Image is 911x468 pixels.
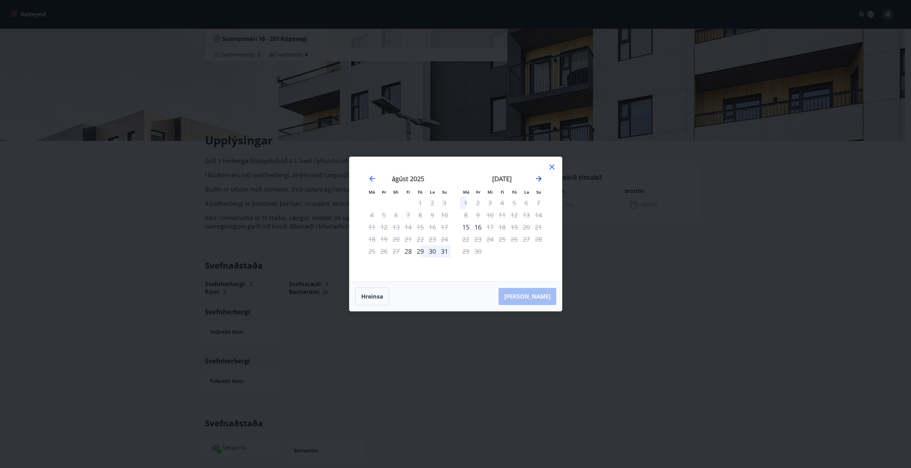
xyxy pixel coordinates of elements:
[406,189,410,195] small: Fi
[496,209,508,221] td: Not available. fimmtudagur, 11. september 2025
[460,197,472,209] div: Aðeins útritun í boði
[430,189,435,195] small: La
[501,189,504,195] small: Fi
[366,209,378,221] td: Not available. mánudagur, 4. ágúst 2025
[402,245,414,257] td: Choose fimmtudagur, 28. ágúst 2025 as your check-in date. It’s available.
[460,209,472,221] td: Not available. mánudagur, 8. september 2025
[378,245,390,257] td: Not available. þriðjudagur, 26. ágúst 2025
[366,221,378,233] td: Not available. mánudagur, 11. ágúst 2025
[368,174,376,183] div: Move backward to switch to the previous month.
[496,233,508,245] td: Not available. fimmtudagur, 25. september 2025
[532,221,544,233] td: Not available. sunnudagur, 21. september 2025
[460,197,472,209] td: Not available. mánudagur, 1. september 2025
[438,245,451,257] div: 31
[484,197,496,209] td: Not available. miðvikudagur, 3. september 2025
[492,174,512,183] strong: [DATE]
[418,189,422,195] small: Fö
[484,221,496,233] div: Aðeins útritun í boði
[426,221,438,233] td: Not available. laugardagur, 16. ágúst 2025
[476,189,480,195] small: Þr
[536,189,541,195] small: Su
[520,233,532,245] td: Not available. laugardagur, 27. september 2025
[369,189,375,195] small: Má
[460,245,472,257] td: Not available. mánudagur, 29. september 2025
[382,189,386,195] small: Þr
[532,233,544,245] td: Not available. sunnudagur, 28. september 2025
[532,209,544,221] td: Not available. sunnudagur, 14. september 2025
[472,233,484,245] td: Not available. þriðjudagur, 23. september 2025
[508,221,520,233] td: Not available. föstudagur, 19. september 2025
[393,189,399,195] small: Mi
[484,209,496,221] td: Not available. miðvikudagur, 10. september 2025
[472,221,484,233] td: Choose þriðjudagur, 16. september 2025 as your check-in date. It’s available.
[414,197,426,209] td: Not available. föstudagur, 1. ágúst 2025
[463,189,469,195] small: Má
[535,174,543,183] div: Move forward to switch to the next month.
[392,174,424,183] strong: ágúst 2025
[488,189,493,195] small: Mi
[355,288,389,305] button: Hreinsa
[532,197,544,209] td: Not available. sunnudagur, 7. september 2025
[402,209,414,221] td: Not available. fimmtudagur, 7. ágúst 2025
[426,245,438,257] td: Choose laugardagur, 30. ágúst 2025 as your check-in date. It’s available.
[402,245,414,257] div: Aðeins innritun í boði
[508,209,520,221] td: Not available. föstudagur, 12. september 2025
[472,245,484,257] td: Not available. þriðjudagur, 30. september 2025
[496,221,508,233] td: Not available. fimmtudagur, 18. september 2025
[402,233,414,245] td: Not available. fimmtudagur, 21. ágúst 2025
[390,245,402,257] td: Not available. miðvikudagur, 27. ágúst 2025
[414,245,426,257] div: 29
[414,209,426,221] td: Not available. föstudagur, 8. ágúst 2025
[460,221,472,233] td: Choose mánudagur, 15. september 2025 as your check-in date. It’s available.
[508,233,520,245] td: Not available. föstudagur, 26. september 2025
[438,221,451,233] td: Not available. sunnudagur, 17. ágúst 2025
[472,209,484,221] td: Not available. þriðjudagur, 9. september 2025
[426,245,438,257] div: 30
[472,221,484,233] div: 16
[390,209,402,221] td: Not available. miðvikudagur, 6. ágúst 2025
[402,221,414,233] td: Not available. fimmtudagur, 14. ágúst 2025
[484,233,496,245] td: Not available. miðvikudagur, 24. september 2025
[426,209,438,221] td: Not available. laugardagur, 9. ágúst 2025
[512,189,517,195] small: Fö
[438,233,451,245] td: Not available. sunnudagur, 24. ágúst 2025
[358,165,553,273] div: Calendar
[414,233,426,245] td: Not available. föstudagur, 22. ágúst 2025
[390,233,402,245] td: Not available. miðvikudagur, 20. ágúst 2025
[390,221,402,233] td: Not available. miðvikudagur, 13. ágúst 2025
[366,245,378,257] td: Not available. mánudagur, 25. ágúst 2025
[472,197,484,209] td: Not available. þriðjudagur, 2. september 2025
[378,209,390,221] td: Not available. þriðjudagur, 5. ágúst 2025
[426,197,438,209] td: Not available. laugardagur, 2. ágúst 2025
[378,221,390,233] td: Not available. þriðjudagur, 12. ágúst 2025
[438,197,451,209] td: Not available. sunnudagur, 3. ágúst 2025
[484,221,496,233] td: Not available. miðvikudagur, 17. september 2025
[442,189,447,195] small: Su
[438,209,451,221] td: Not available. sunnudagur, 10. ágúst 2025
[520,209,532,221] td: Not available. laugardagur, 13. september 2025
[438,245,451,257] td: Choose sunnudagur, 31. ágúst 2025 as your check-in date. It’s available.
[508,197,520,209] td: Not available. föstudagur, 5. september 2025
[378,233,390,245] td: Not available. þriðjudagur, 19. ágúst 2025
[414,221,426,233] td: Not available. föstudagur, 15. ágúst 2025
[426,233,438,245] td: Not available. laugardagur, 23. ágúst 2025
[520,221,532,233] td: Not available. laugardagur, 20. september 2025
[524,189,529,195] small: La
[414,245,426,257] td: Choose föstudagur, 29. ágúst 2025 as your check-in date. It’s available.
[366,233,378,245] td: Not available. mánudagur, 18. ágúst 2025
[460,233,472,245] td: Not available. mánudagur, 22. september 2025
[496,197,508,209] td: Not available. fimmtudagur, 4. september 2025
[460,221,472,233] div: Aðeins innritun í boði
[520,197,532,209] td: Not available. laugardagur, 6. september 2025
